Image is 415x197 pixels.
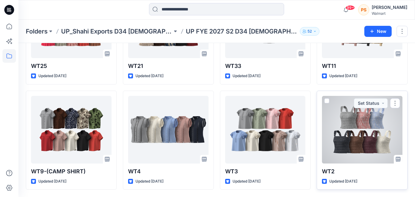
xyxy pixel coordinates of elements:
[186,27,297,36] p: UP FYE 2027 S2 D34 [DEMOGRAPHIC_DATA] Woven Tops
[38,73,66,79] p: Updated [DATE]
[322,167,402,176] p: WT2
[26,27,48,36] a: Folders
[135,73,163,79] p: Updated [DATE]
[225,167,306,176] p: WT3
[329,73,357,79] p: Updated [DATE]
[322,96,402,164] a: WT2
[128,62,209,70] p: WT21
[372,11,407,16] div: Walmart
[128,167,209,176] p: WT4
[307,28,312,35] p: 52
[300,27,319,36] button: 52
[233,178,260,185] p: Updated [DATE]
[61,27,172,36] a: UP_Shahi Exports D34 [DEMOGRAPHIC_DATA] Tops
[233,73,260,79] p: Updated [DATE]
[358,4,369,15] div: PS
[38,178,66,185] p: Updated [DATE]
[225,62,306,70] p: WT33
[128,96,209,164] a: WT4
[346,5,355,10] span: 99+
[31,167,112,176] p: WT9-(CAMP SHIRT)
[135,178,163,185] p: Updated [DATE]
[31,96,112,164] a: WT9-(CAMP SHIRT)
[322,62,402,70] p: WT11
[225,96,306,164] a: WT3
[329,178,357,185] p: Updated [DATE]
[372,4,407,11] div: [PERSON_NAME]
[364,26,392,37] button: New
[31,62,112,70] p: WT25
